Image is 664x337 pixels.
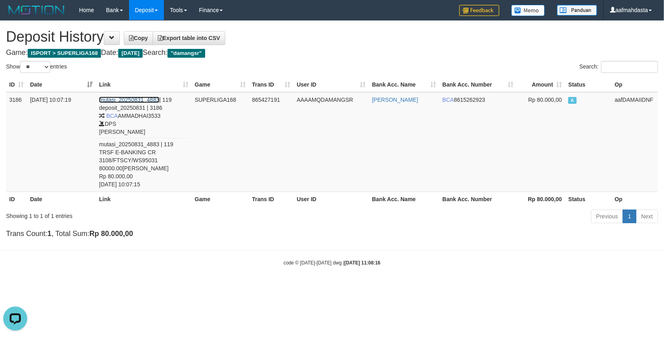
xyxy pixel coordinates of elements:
th: User ID [294,192,369,206]
span: Copy [129,35,148,41]
th: Game: activate to sort column ascending [192,77,249,92]
td: aafDAMAIIDNF [612,92,658,192]
span: BCA [442,97,454,103]
th: Op [612,192,658,206]
span: Approved [568,97,576,104]
label: Search: [579,61,658,73]
a: Next [636,210,658,223]
label: Show entries [6,61,67,73]
h4: Trans Count: , Total Sum: [6,230,658,238]
th: Bank Acc. Name [369,192,439,206]
a: 1 [623,210,636,223]
button: Open LiveChat chat widget [3,3,27,27]
th: Status [565,77,612,92]
div: deposit_20250831 | 3186 AMMADHAI3533 DPS [PERSON_NAME] mutasi_20250831_4883 | 119 TRSF E-BANKING ... [99,104,188,188]
span: "damangsr" [168,49,205,58]
th: Link [96,192,192,206]
td: | 119 [96,92,192,192]
a: Export table into CSV [153,31,225,45]
a: [PERSON_NAME] [372,97,418,103]
strong: Rp 80.000,00 [89,230,133,238]
a: Copy [124,31,153,45]
td: 865427191 [249,92,294,192]
img: Feedback.jpg [459,5,499,16]
th: Bank Acc. Name: activate to sort column ascending [369,77,439,92]
span: Rp 80.000,00 [528,97,562,103]
th: Date: activate to sort column ascending [27,77,96,92]
td: SUPERLIGA168 [192,92,249,192]
th: ID: activate to sort column ascending [6,77,27,92]
span: BCA [106,113,118,119]
th: Link: activate to sort column ascending [96,77,192,92]
th: Status [565,192,612,206]
select: Showentries [20,61,50,73]
th: Op [612,77,658,92]
th: Bank Acc. Number [439,192,517,206]
img: MOTION_logo.png [6,4,67,16]
td: 3186 [6,92,27,192]
strong: [DATE] 11:08:16 [344,260,380,266]
th: Date [27,192,96,206]
div: Showing 1 to 1 of 1 entries [6,209,270,220]
strong: Rp 80.000,00 [528,196,562,202]
th: Trans ID: activate to sort column ascending [249,77,294,92]
th: Amount: activate to sort column ascending [517,77,565,92]
th: Game [192,192,249,206]
td: AAAAMQDAMANGSR [294,92,369,192]
span: Export table into CSV [158,35,220,41]
span: ISPORT > SUPERLIGA168 [28,49,101,58]
span: [DATE] [118,49,143,58]
h1: Deposit History [6,29,658,45]
th: ID [6,192,27,206]
th: User ID: activate to sort column ascending [294,77,369,92]
td: [DATE] 10:07:19 [27,92,96,192]
td: 8615262923 [439,92,517,192]
strong: 1 [47,230,51,238]
a: Previous [591,210,623,223]
input: Search: [601,61,658,73]
img: panduan.png [557,5,597,16]
h4: Game: Date: Search: [6,49,658,57]
img: Button%20Memo.svg [511,5,545,16]
a: mutasi_20250831_4883 [99,97,159,103]
th: Trans ID [249,192,294,206]
small: code © [DATE]-[DATE] dwg | [284,260,381,266]
th: Bank Acc. Number: activate to sort column ascending [439,77,517,92]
